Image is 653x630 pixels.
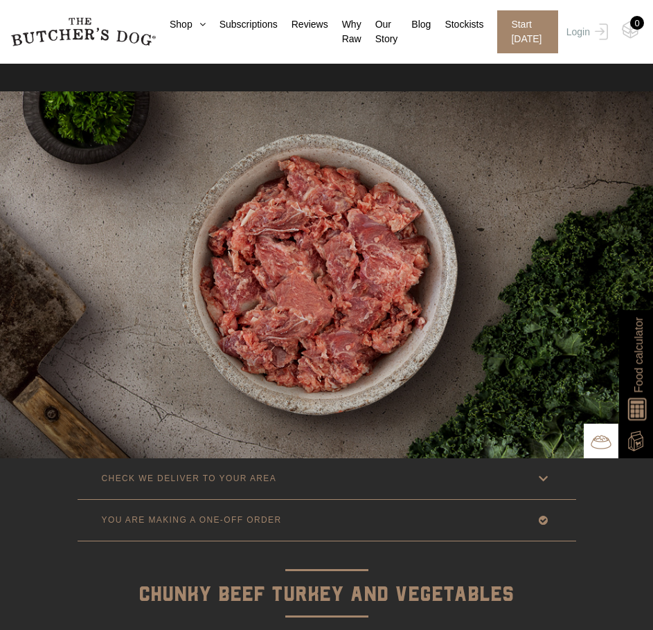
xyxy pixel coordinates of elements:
a: Subscriptions [206,17,278,32]
div: 0 [630,16,644,30]
a: Start [DATE] [483,10,562,53]
img: TBD_Bowl.png [591,431,611,452]
a: Shop [156,17,206,32]
a: YOU ARE MAKING A ONE-OFF ORDER [78,500,576,541]
img: TBD_Cart-Empty.png [622,21,639,39]
p: CHECK WE DELIVER TO YOUR AREA [102,474,277,483]
a: CHECK WE DELIVER TO YOUR AREA [78,458,576,499]
a: Stockists [431,17,483,32]
span: Food calculator [630,317,647,393]
p: Chunky Beef Turkey and Vegetables [78,541,576,611]
a: Reviews [278,17,328,32]
a: Our Story [361,17,398,46]
span: Start [DATE] [497,10,557,53]
a: Login [563,10,608,53]
img: TBD_Build-A-Box-2.png [625,431,646,451]
p: YOU ARE MAKING A ONE-OFF ORDER [102,515,282,525]
a: Why Raw [328,17,361,46]
a: Blog [397,17,431,32]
